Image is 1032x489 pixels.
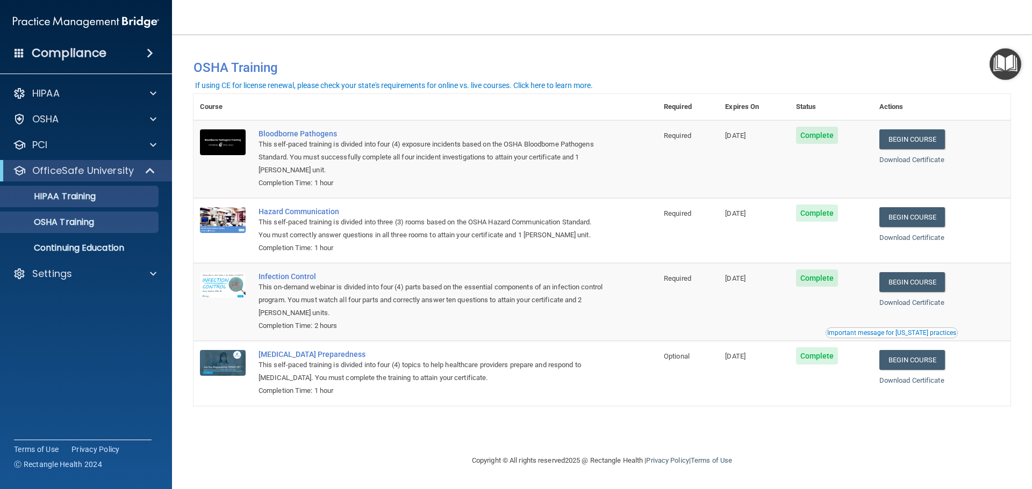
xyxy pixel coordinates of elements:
a: Download Certificate [879,298,944,306]
a: Settings [13,267,156,280]
a: Bloodborne Pathogens [259,129,604,138]
p: OSHA Training [7,217,94,228]
a: [MEDICAL_DATA] Preparedness [259,350,604,359]
a: HIPAA [13,87,156,100]
button: Open Resource Center [990,48,1021,80]
h4: Compliance [32,46,106,61]
a: Terms of Use [691,456,732,464]
button: If using CE for license renewal, please check your state's requirements for online vs. live cours... [193,80,594,91]
a: Begin Course [879,350,945,370]
div: This on-demand webinar is divided into four (4) parts based on the essential components of an inf... [259,281,604,319]
th: Status [790,94,873,120]
div: This self-paced training is divided into three (3) rooms based on the OSHA Hazard Communication S... [259,216,604,242]
div: Copyright © All rights reserved 2025 @ Rectangle Health | | [406,443,798,478]
p: Continuing Education [7,243,154,253]
span: Ⓒ Rectangle Health 2024 [14,459,102,470]
div: Completion Time: 1 hour [259,242,604,254]
a: Begin Course [879,129,945,149]
span: [DATE] [725,352,746,360]
div: Important message for [US_STATE] practices [827,330,956,336]
a: Begin Course [879,207,945,227]
p: PCI [32,138,47,151]
span: Optional [664,352,690,360]
span: [DATE] [725,274,746,282]
a: Download Certificate [879,156,944,164]
span: Complete [796,269,838,287]
span: [DATE] [725,132,746,140]
img: PMB logo [13,11,159,33]
div: This self-paced training is divided into four (4) exposure incidents based on the OSHA Bloodborne... [259,138,604,177]
p: HIPAA Training [7,191,96,202]
button: Read this if you are a dental practitioner in the state of CA [826,327,958,338]
iframe: Drift Widget Chat Controller [846,413,1019,456]
a: Begin Course [879,272,945,292]
span: Required [664,132,691,140]
p: HIPAA [32,87,60,100]
th: Expires On [719,94,789,120]
div: This self-paced training is divided into four (4) topics to help healthcare providers prepare and... [259,359,604,384]
span: Required [664,209,691,217]
a: Terms of Use [14,444,59,455]
a: Infection Control [259,272,604,281]
a: Hazard Communication [259,207,604,216]
a: OfficeSafe University [13,164,156,177]
a: OSHA [13,113,156,126]
span: Complete [796,127,838,144]
a: Privacy Policy [646,456,689,464]
div: Completion Time: 1 hour [259,384,604,397]
th: Course [193,94,252,120]
span: [DATE] [725,209,746,217]
div: If using CE for license renewal, please check your state's requirements for online vs. live cours... [195,82,593,89]
div: Completion Time: 2 hours [259,319,604,332]
p: OfficeSafe University [32,164,134,177]
a: Download Certificate [879,233,944,242]
a: Download Certificate [879,376,944,384]
th: Actions [873,94,1010,120]
th: Required [657,94,719,120]
h4: OSHA Training [193,60,1010,75]
a: Privacy Policy [71,444,120,455]
p: OSHA [32,113,59,126]
span: Complete [796,347,838,364]
div: Completion Time: 1 hour [259,177,604,189]
span: Required [664,274,691,282]
a: PCI [13,138,156,151]
p: Settings [32,267,72,280]
span: Complete [796,205,838,222]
